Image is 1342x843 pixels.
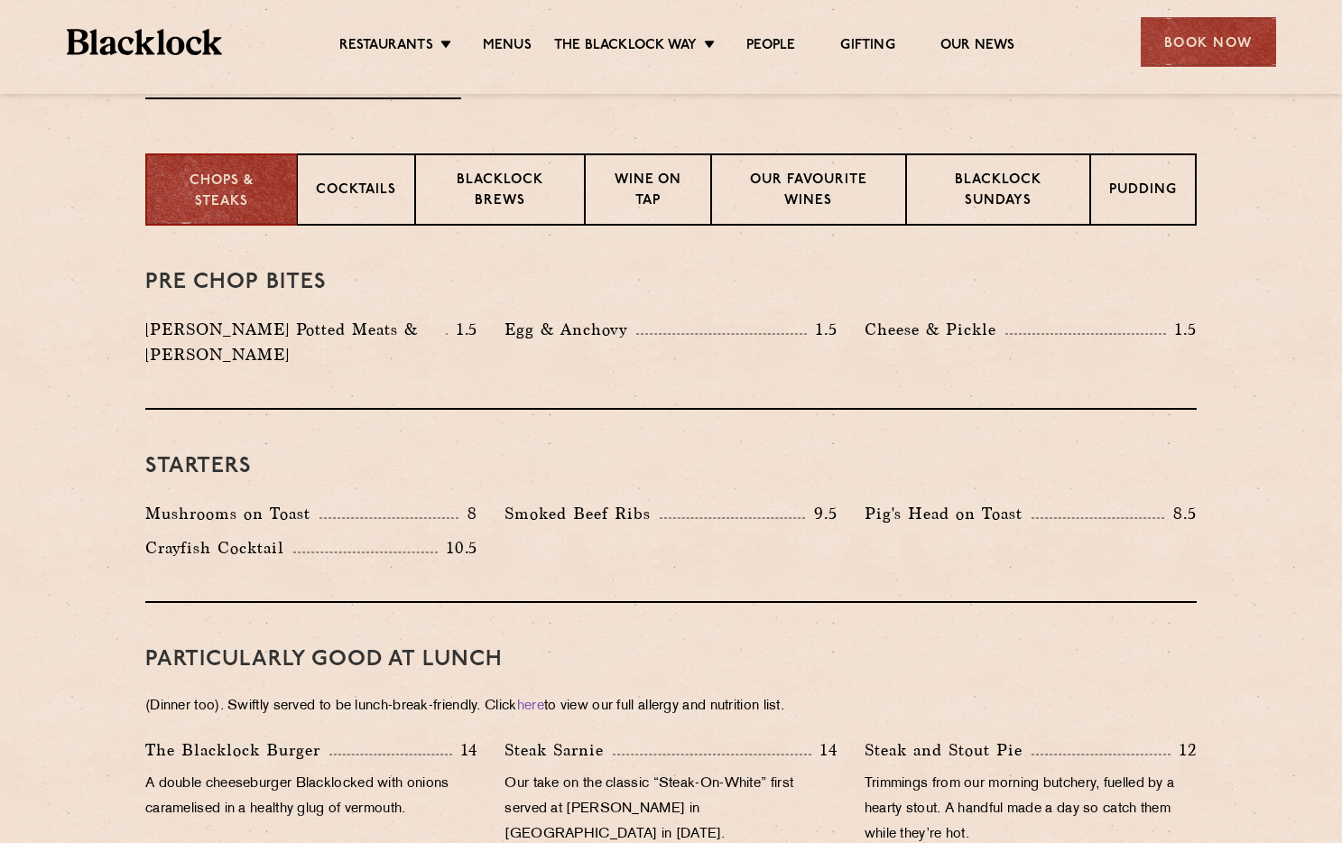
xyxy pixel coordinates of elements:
p: 1.5 [1166,318,1197,341]
p: [PERSON_NAME] Potted Meats & [PERSON_NAME] [145,317,446,367]
p: Wine on Tap [604,171,692,213]
p: 1.5 [448,318,478,341]
p: 10.5 [438,536,477,560]
a: here [517,699,544,713]
p: Cheese & Pickle [865,317,1005,342]
a: Menus [483,37,532,57]
a: The Blacklock Way [554,37,697,57]
p: Our favourite wines [730,171,886,213]
a: Gifting [840,37,894,57]
p: 14 [811,738,838,762]
p: Blacklock Sundays [925,171,1071,213]
p: Pig's Head on Toast [865,501,1032,526]
a: Restaurants [339,37,433,57]
p: Steak Sarnie [504,737,613,763]
img: BL_Textured_Logo-footer-cropped.svg [67,29,223,55]
p: (Dinner too). Swiftly served to be lunch-break-friendly. Click to view our full allergy and nutri... [145,694,1197,719]
p: 8.5 [1164,502,1197,525]
a: Our News [940,37,1015,57]
h3: PARTICULARLY GOOD AT LUNCH [145,648,1197,672]
p: Blacklock Brews [434,171,566,213]
p: 14 [452,738,478,762]
p: A double cheeseburger Blacklocked with onions caramelised in a healthy glug of vermouth. [145,772,477,822]
p: Steak and Stout Pie [865,737,1032,763]
p: 12 [1171,738,1197,762]
p: 9.5 [805,502,838,525]
p: Crayfish Cocktail [145,535,293,560]
p: Chops & Steaks [165,171,278,212]
div: Book Now [1141,17,1276,67]
p: Mushrooms on Toast [145,501,319,526]
p: Smoked Beef Ribs [504,501,660,526]
h3: Pre Chop Bites [145,271,1197,294]
p: 1.5 [807,318,838,341]
p: 8 [458,502,477,525]
p: Pudding [1109,181,1177,203]
p: Cocktails [316,181,396,203]
a: People [746,37,795,57]
p: The Blacklock Burger [145,737,329,763]
p: Egg & Anchovy [504,317,636,342]
h3: Starters [145,455,1197,478]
